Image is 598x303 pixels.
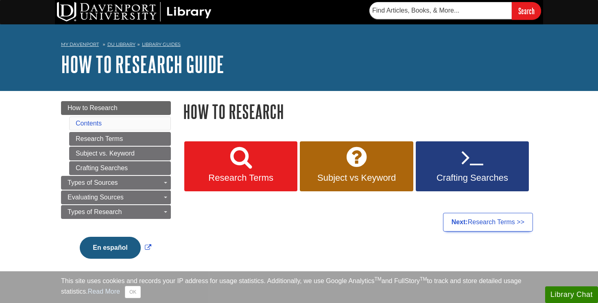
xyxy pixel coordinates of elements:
[443,213,533,232] a: Next:Research Terms >>
[61,176,171,190] a: Types of Sources
[61,205,171,219] a: Types of Research
[107,41,135,47] a: DU Library
[142,41,181,47] a: Library Guides
[61,39,537,52] nav: breadcrumb
[184,141,297,192] a: Research Terms
[61,41,99,48] a: My Davenport
[545,286,598,303] button: Library Chat
[422,173,523,183] span: Crafting Searches
[512,2,541,19] input: Search
[420,276,427,282] sup: TM
[190,173,291,183] span: Research Terms
[68,179,118,186] span: Types of Sources
[61,276,537,298] div: This site uses cookies and records your IP address for usage statistics. Additionally, we use Goo...
[80,237,140,259] button: En español
[76,120,102,127] a: Contents
[306,173,407,183] span: Subject vs Keyword
[57,2,212,22] img: DU Library
[68,194,124,201] span: Evaluating Sources
[88,288,120,295] a: Read More
[61,190,171,204] a: Evaluating Sources
[300,141,413,192] a: Subject vs Keyword
[68,104,118,111] span: How to Research
[68,208,122,215] span: Types of Research
[61,52,224,77] a: How to Research Guide
[69,132,171,146] a: Research Terms
[61,101,171,273] div: Guide Page Menu
[69,161,171,175] a: Crafting Searches
[369,2,541,19] form: Searches DU Library's articles, books, and more
[183,101,537,122] h1: How to Research
[69,147,171,160] a: Subject vs. Keyword
[374,276,381,282] sup: TM
[416,141,529,192] a: Crafting Searches
[452,219,468,225] strong: Next:
[78,244,153,251] a: Link opens in new window
[125,286,141,298] button: Close
[61,101,171,115] a: How to Research
[369,2,512,19] input: Find Articles, Books, & More...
